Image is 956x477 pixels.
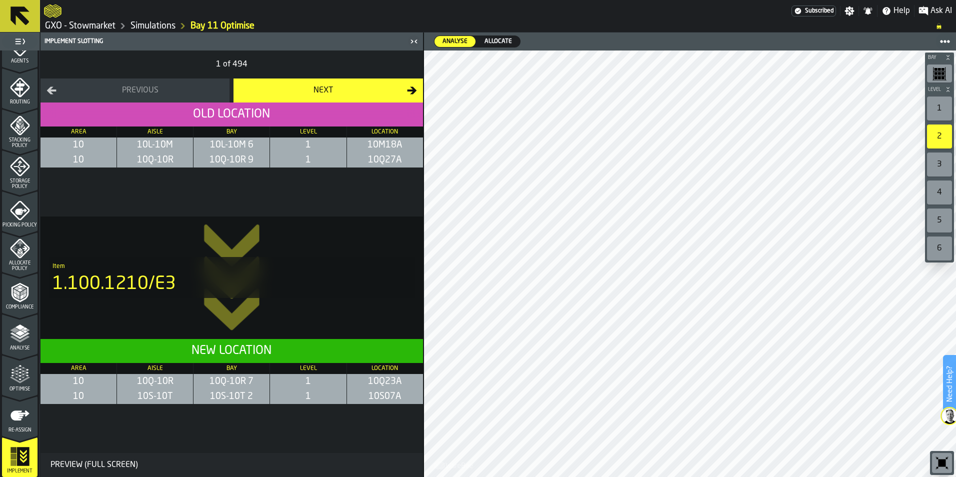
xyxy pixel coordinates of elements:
span: 10S07A [349,391,421,402]
span: Subscribed [805,7,833,14]
span: Re-assign [2,427,37,433]
span: Bay [926,55,943,60]
div: Next [239,84,406,96]
label: button-toggle-Toggle Full Menu [2,34,37,48]
div: button-toolbar-undefined [925,122,954,150]
a: link-to-/wh/i/1f322264-80fa-4175-88bb-566e6213dfa5 [130,20,175,31]
div: thumb [476,36,520,47]
span: Level [300,129,317,135]
div: button-toolbar-undefined [925,150,954,178]
nav: Breadcrumb [44,20,952,32]
span: 10L-10M [119,139,191,150]
span: Analyse [438,37,471,46]
label: button-toggle-Ask AI [914,5,956,17]
a: logo-header [44,2,61,20]
div: Previous [56,84,223,96]
span: Aisle [147,365,163,371]
li: menu Routing [2,68,37,108]
div: button-toolbar-undefined [925,178,954,206]
span: Stacking Policy [2,137,37,148]
div: 6 [927,236,952,260]
div: 4 [927,180,952,204]
header: New Location [40,339,423,363]
span: Level [926,87,943,92]
span: Area [71,129,86,135]
a: link-to-/wh/i/1f322264-80fa-4175-88bb-566e6213dfa5/settings/billing [791,5,836,16]
label: Need Help? [944,356,955,412]
a: link-to-/wh/i/1f322264-80fa-4175-88bb-566e6213dfa5/simulations/f62f2817-2fdc-4218-a339-12a7715aead4 [190,20,254,31]
div: thumb [434,36,475,47]
li: menu Analyse [2,314,37,354]
span: Aisle [147,129,163,135]
span: Help [893,5,910,17]
div: button-toolbar-undefined [925,206,954,234]
span: 10 [42,154,114,165]
span: Compliance [2,304,37,310]
li: menu Picking Policy [2,191,37,231]
span: Area [71,365,86,371]
span: Allocate Policy [2,260,37,271]
label: button-switch-multi-Analyse [434,35,476,47]
li: menu Stacking Policy [2,109,37,149]
div: button-toolbar-undefined [925,234,954,262]
div: Implement Slotting [42,38,407,45]
header: Implement Slotting [40,32,423,50]
span: Agents [2,58,37,64]
button: button-Preview (Full Screen) [40,453,148,477]
li: menu Re-assign [2,396,37,436]
span: Implement [2,468,37,474]
li: menu Storage Policy [2,150,37,190]
span: Level [300,365,317,371]
div: button-toolbar-undefined [930,451,954,475]
span: Analyse [2,345,37,351]
div: 2 [927,124,952,148]
span: Allocate [480,37,516,46]
div: Menu Subscription [791,5,836,16]
div: 1 of 494 [40,50,423,78]
span: Location [371,365,398,371]
div: 1.100.1210/E3 [52,274,411,294]
span: 10 [42,391,114,402]
span: 10S-10T [119,391,191,402]
span: Ask AI [930,5,952,17]
button: button- [925,84,954,94]
div: 1 [927,96,952,120]
li: menu Allocate Policy [2,232,37,272]
span: 1 [272,139,344,150]
a: link-to-/wh/i/1f322264-80fa-4175-88bb-566e6213dfa5 [45,20,115,31]
button: button-Previous [40,78,229,102]
span: 10M18A [349,139,421,150]
span: Optimise [2,386,37,392]
span: 10Q-10R [119,376,191,387]
label: button-switch-multi-Allocate [476,35,520,47]
button: button- [925,52,954,62]
button: button-Next [233,78,422,102]
div: button-toolbar-undefined [925,94,954,122]
label: button-toggle-Notifications [859,6,877,16]
span: 10Q23A [349,376,421,387]
span: Picking Policy [2,222,37,228]
li: menu Compliance [2,273,37,313]
span: 10 [42,139,114,150]
label: button-toggle-Settings [840,6,858,16]
a: logo-header [426,455,482,475]
li: menu Optimise [2,355,37,395]
div: 5 [927,208,952,232]
li: menu Implement [2,437,37,477]
span: Storage Policy [2,178,37,189]
div: button-toolbar-undefined [925,62,954,84]
h2: Old Location [40,102,423,126]
div: Item [52,263,411,270]
span: 10Q-10R [119,154,191,165]
li: menu Agents [2,27,37,67]
span: 1 [272,391,344,402]
label: button-toggle-Close me [407,35,421,47]
span: 10Q27A [349,154,421,165]
span: Location [371,129,398,135]
label: button-toggle-Help [877,5,914,17]
svg: Reset zoom and position [934,455,950,471]
span: Routing [2,99,37,105]
div: 3 [927,152,952,176]
div: Preview (Full Screen) [46,459,142,471]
